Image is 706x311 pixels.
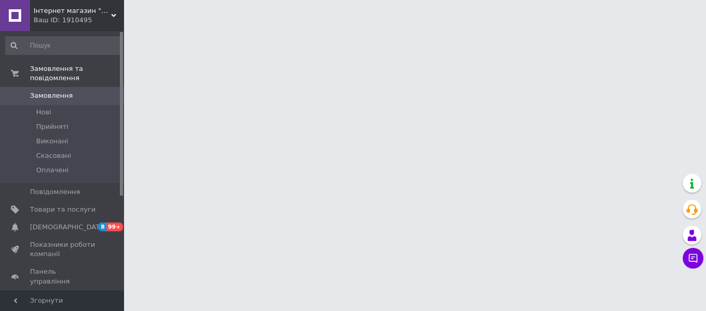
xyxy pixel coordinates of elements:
span: Повідомлення [30,187,80,197]
span: Панель управління [30,267,96,286]
span: 99+ [106,223,124,231]
span: Нові [36,108,51,117]
button: Чат з покупцем [683,248,703,269]
span: Показники роботи компанії [30,240,96,259]
span: Скасовані [36,151,71,160]
input: Пошук [5,36,122,55]
span: Оплачені [36,166,69,175]
span: Прийняті [36,122,68,131]
span: Замовлення [30,91,73,100]
span: Виконані [36,137,68,146]
div: Ваш ID: 1910495 [34,16,124,25]
span: Інтернет магазин "АЛЬКАТ" [34,6,111,16]
span: 8 [98,223,106,231]
span: Товари та послуги [30,205,96,214]
span: [DEMOGRAPHIC_DATA] [30,223,106,232]
span: Замовлення та повідомлення [30,64,124,83]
